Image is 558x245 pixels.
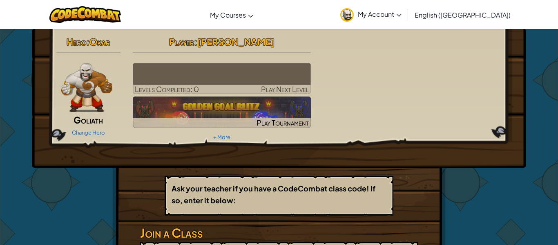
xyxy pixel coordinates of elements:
a: + More [213,134,230,140]
span: Okar [89,36,110,47]
img: Golden Goal [133,97,311,128]
a: Change Hero [72,129,105,136]
span: Goliath [74,114,103,126]
span: Player [169,36,194,47]
span: Play Tournament [257,118,309,127]
span: [PERSON_NAME] [197,36,275,47]
h3: Join a Class [140,224,418,242]
span: Play Next Level [261,84,309,94]
a: My Courses [206,4,257,26]
span: Hero [67,36,86,47]
span: My Courses [210,11,246,19]
span: English ([GEOGRAPHIC_DATA]) [415,11,511,19]
a: My Account [336,2,406,27]
img: goliath-pose.png [61,63,112,112]
span: : [194,36,197,47]
a: Play Next Level [133,63,311,94]
a: English ([GEOGRAPHIC_DATA]) [411,4,515,26]
span: My Account [358,10,402,18]
span: Levels Completed: 0 [135,84,199,94]
a: Play Tournament [133,97,311,128]
img: avatar [340,8,354,22]
span: : [86,36,89,47]
img: CodeCombat logo [49,6,121,23]
b: Ask your teacher if you have a CodeCombat class code! If so, enter it below: [172,184,375,205]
